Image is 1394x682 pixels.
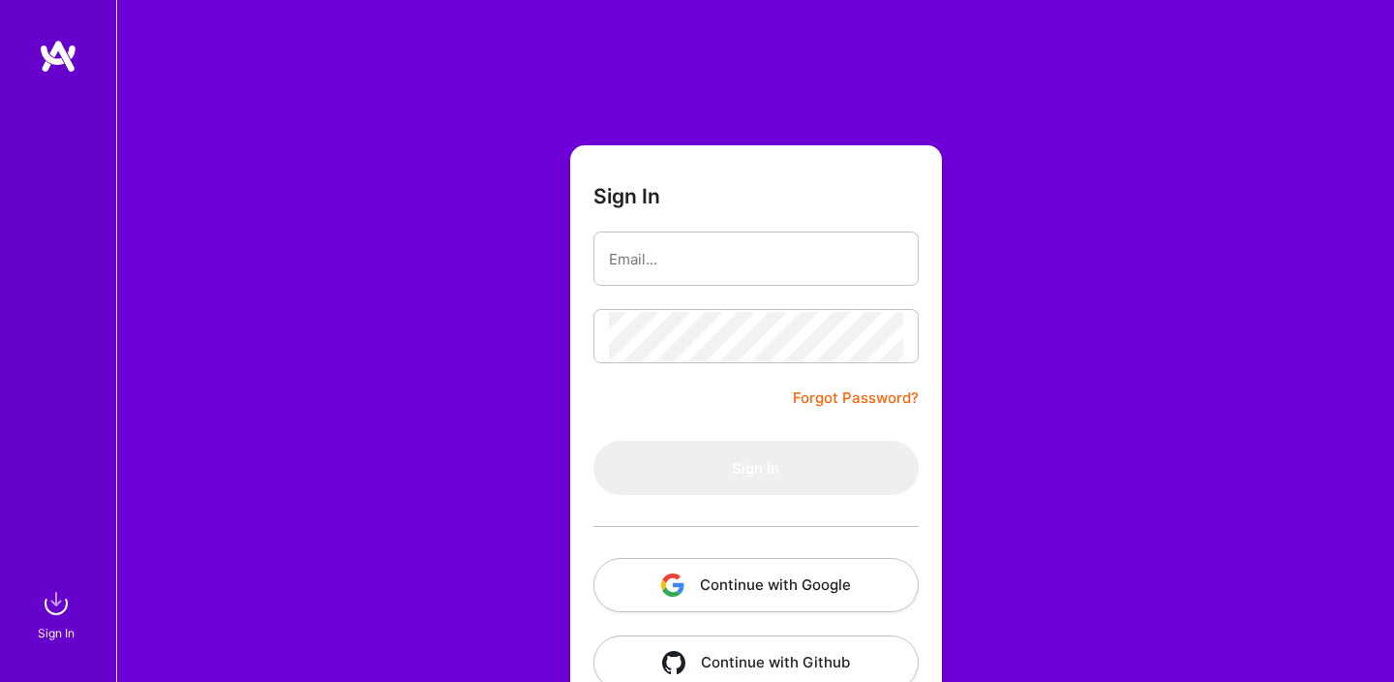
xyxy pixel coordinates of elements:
img: sign in [37,584,76,623]
img: icon [661,573,684,597]
button: Sign In [593,441,919,495]
input: Email... [609,234,903,284]
a: Forgot Password? [793,387,919,410]
div: Sign In [38,623,75,643]
a: sign inSign In [41,584,76,643]
h3: Sign In [593,184,660,208]
button: Continue with Google [593,558,919,612]
img: icon [662,651,685,674]
img: logo [39,39,77,74]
